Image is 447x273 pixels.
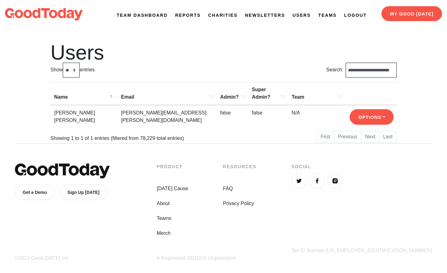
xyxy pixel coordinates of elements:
a: FAQ [223,185,256,192]
a: Logout [344,12,366,19]
a: Newsletters [245,12,285,19]
a: Instagram [327,173,343,189]
td: false [216,105,248,128]
div: ©2023 Good [DATE] Inc. [15,254,157,262]
div: A Registered 501(c)(3) Organization [157,254,291,262]
img: logo-dark-da6b47b19159aada33782b937e4e11ca563a98e0ec6b0b8896e274de7198bfd4.svg [5,8,83,20]
input: Search: [346,63,397,78]
th: Team: activate to sort column ascending [288,82,345,105]
td: N/A [288,105,345,128]
h1: Users [50,42,396,63]
h4: Resources [223,163,256,170]
a: Users [293,12,311,19]
img: Instagram [332,178,338,184]
img: Twitter [296,178,302,184]
th: Super Admin?: activate to sort column ascending [248,82,288,105]
a: Reports [175,12,200,19]
a: Merch [157,230,188,237]
button: Options [350,109,394,125]
img: GoodToday [15,163,110,178]
img: Facebook [314,178,320,184]
div: Showing 1 to 1 of 1 entries (filtered from 78,229 total entries) [50,130,189,142]
a: Privacy Policy [223,200,256,207]
a: Sign Up [DATE] [60,185,107,200]
td: false [248,105,288,128]
a: Twitter [291,173,307,189]
h4: Social [291,163,432,170]
a: About [157,200,188,207]
h4: Product [157,163,188,170]
a: Team Dashboard [117,12,168,19]
label: Show entries [50,63,94,78]
select: Showentries [63,63,80,78]
td: [PERSON_NAME][EMAIL_ADDRESS][PERSON_NAME][DOMAIN_NAME] [117,105,216,128]
td: [PERSON_NAME] [PERSON_NAME] [50,105,117,128]
th: Name: activate to sort column descending [50,82,117,105]
a: [DATE] Cause [157,185,188,192]
div: Tax ID Number [US_EMPLOYER_IDENTIFICATION_NUMBER] [291,247,432,254]
a: Charities [208,12,237,19]
a: Teams [318,12,337,19]
a: My Good [DATE] [381,6,442,21]
th: Email: activate to sort column ascending [117,82,216,105]
a: Facebook [309,173,325,189]
label: Search: [326,63,397,78]
th: Admin?: activate to sort column ascending [216,82,248,105]
a: Get a Demo [15,185,55,200]
a: Teams [157,215,188,222]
